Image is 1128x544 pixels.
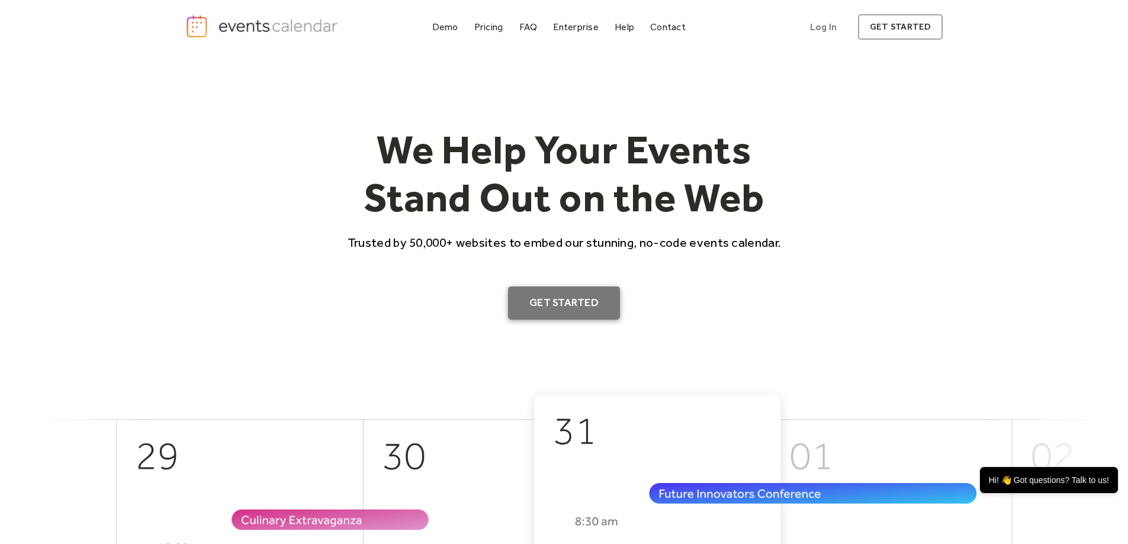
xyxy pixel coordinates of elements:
[337,125,792,222] h1: We Help Your Events Stand Out on the Web
[858,14,943,40] a: get started
[645,19,690,35] a: Contact
[553,24,598,30] div: Enterprise
[337,234,792,251] p: Trusted by 50,000+ websites to embed our stunning, no-code events calendar.
[185,14,342,38] a: home
[798,14,849,40] a: Log In
[428,19,463,35] a: Demo
[519,24,538,30] div: FAQ
[432,24,458,30] div: Demo
[470,19,508,35] a: Pricing
[508,287,620,320] a: Get Started
[650,24,686,30] div: Contact
[610,19,639,35] a: Help
[548,19,603,35] a: Enterprise
[615,24,634,30] div: Help
[515,19,542,35] a: FAQ
[474,24,503,30] div: Pricing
